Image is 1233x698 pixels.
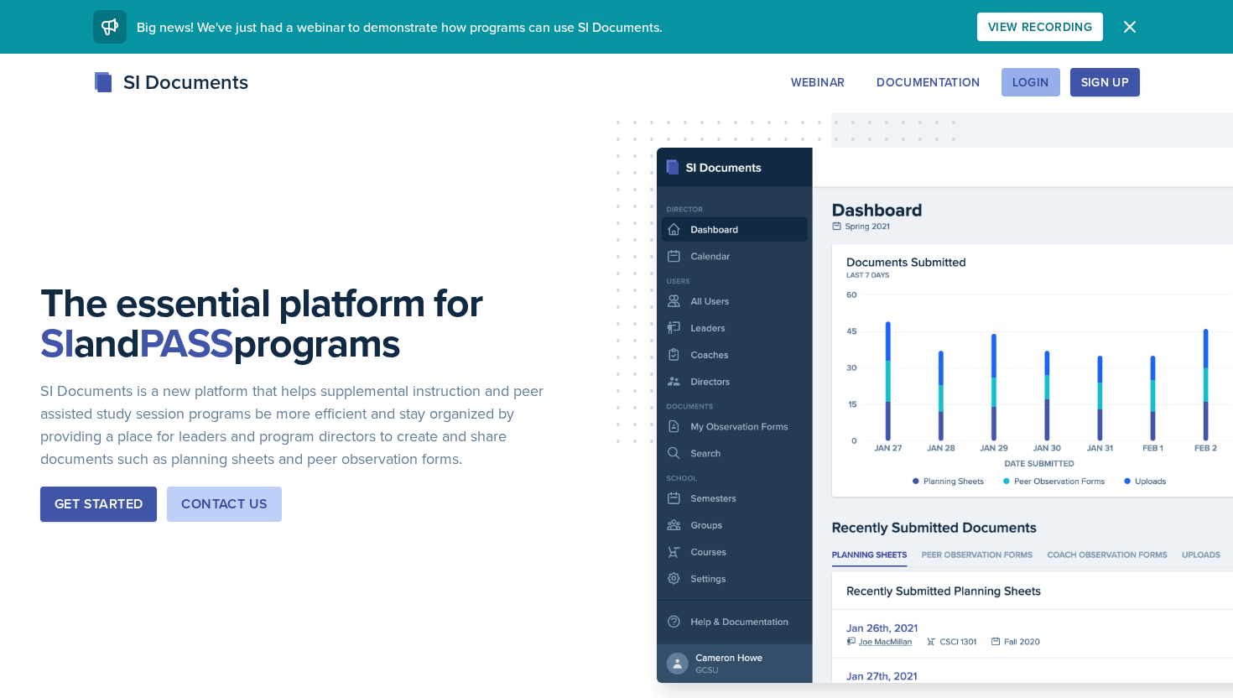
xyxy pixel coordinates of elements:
div: Webinar [791,76,845,89]
button: View Recording [977,13,1103,41]
button: Contact Us [167,487,282,522]
span: Big news! We've just had a webinar to demonstrate how programs can use SI Documents. [137,18,663,36]
div: Sign Up [1081,76,1129,89]
button: Sign Up [1070,68,1140,96]
button: Documentation [866,68,991,96]
div: Contact Us [181,494,268,514]
button: Login [1001,68,1060,96]
div: Documentation [877,76,981,89]
div: Login [1012,76,1049,89]
button: Get Started [40,487,157,522]
div: View Recording [988,20,1092,34]
button: Webinar [780,68,856,96]
div: Get Started [55,494,143,514]
div: SI Documents [93,67,248,97]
